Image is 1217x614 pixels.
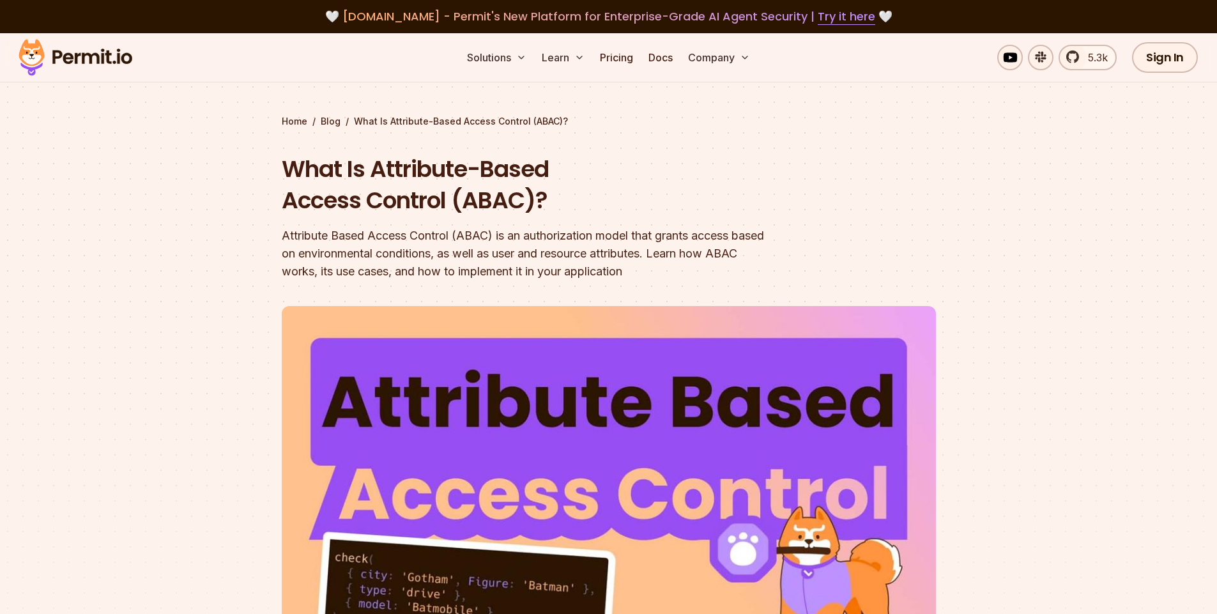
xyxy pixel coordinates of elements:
[1059,45,1117,70] a: 5.3k
[1132,42,1198,73] a: Sign In
[683,45,755,70] button: Company
[282,227,772,280] div: Attribute Based Access Control (ABAC) is an authorization model that grants access based on envir...
[321,115,341,128] a: Blog
[282,115,936,128] div: / /
[537,45,590,70] button: Learn
[342,8,875,24] span: [DOMAIN_NAME] - Permit's New Platform for Enterprise-Grade AI Agent Security |
[31,8,1186,26] div: 🤍 🤍
[282,115,307,128] a: Home
[818,8,875,25] a: Try it here
[282,153,772,217] h1: What Is Attribute-Based Access Control (ABAC)?
[462,45,532,70] button: Solutions
[1080,50,1108,65] span: 5.3k
[595,45,638,70] a: Pricing
[13,36,138,79] img: Permit logo
[643,45,678,70] a: Docs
